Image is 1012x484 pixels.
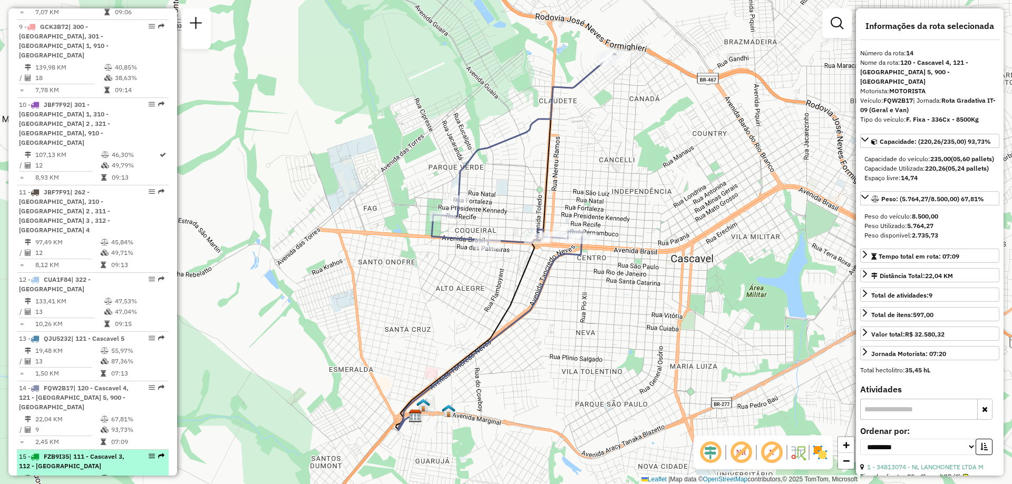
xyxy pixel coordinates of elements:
[19,260,24,270] td: =
[19,85,24,95] td: =
[25,475,31,481] i: Distância Total
[101,439,106,445] i: Tempo total em rota
[101,174,106,181] i: Tempo total em rota
[19,384,129,411] span: 14 -
[883,96,913,104] strong: FQW2B17
[19,452,124,470] span: 15 -
[101,475,109,481] i: % de utilização do peso
[149,23,155,29] em: Opções
[906,49,913,57] strong: 14
[111,172,159,183] td: 09:13
[906,115,979,123] strong: F. Fixa - 336Cx - 8500Kg
[838,453,854,469] a: Zoom out
[35,160,101,171] td: 12
[158,384,164,391] em: Rota exportada
[101,348,109,354] i: % de utilização do peso
[158,101,164,107] em: Rota exportada
[35,7,104,17] td: 7,07 KM
[925,272,953,280] span: 22,04 KM
[114,307,164,317] td: 47,04%
[114,73,164,83] td: 38,63%
[35,237,100,248] td: 97,49 KM
[149,335,155,341] em: Opções
[149,276,155,282] em: Opções
[860,424,999,437] label: Ordenar por:
[158,335,164,341] em: Rota exportada
[860,48,999,58] div: Número da rota:
[19,275,91,293] span: | 322 - [GEOGRAPHIC_DATA]
[860,96,999,115] div: Veículo:
[25,152,31,158] i: Distância Total
[35,307,104,317] td: 13
[35,62,104,73] td: 139,98 KM
[860,268,999,282] a: Distância Total:22,04 KM
[186,13,207,36] a: Nova sessão e pesquisa
[930,155,951,163] strong: 235,00
[860,472,999,481] div: Tipo de cliente:
[25,298,31,304] i: Distância Total
[104,87,110,93] i: Tempo total em rota
[641,476,667,483] a: Leaflet
[158,23,164,29] em: Rota exportada
[907,222,933,230] strong: 5.764,27
[71,334,124,342] span: | 121 - Cascavel 5
[19,73,24,83] td: /
[104,9,110,15] i: Tempo total em rota
[19,248,24,258] td: /
[104,298,112,304] i: % de utilização do peso
[19,7,24,17] td: =
[860,58,968,85] strong: 120 - Cascavel 4, 121 - [GEOGRAPHIC_DATA] 5, 900 - [GEOGRAPHIC_DATA]
[860,366,999,375] div: Total hectolitro:
[19,368,24,379] td: =
[111,414,164,424] td: 67,81%
[790,444,806,461] img: Fluxo de ruas
[860,288,999,302] a: Total de atividades:9
[946,164,989,172] strong: (05,24 pallets)
[25,162,31,169] i: Total de Atividades
[158,189,164,195] em: Rota exportada
[881,195,984,203] span: Peso: (5.764,27/8.500,00) 67,81%
[158,276,164,282] em: Rota exportada
[19,384,129,411] span: | 120 - Cascavel 4, 121 - [GEOGRAPHIC_DATA] 5, 900 - [GEOGRAPHIC_DATA]
[101,152,109,158] i: % de utilização do peso
[111,260,164,270] td: 09:13
[114,296,164,307] td: 47,53%
[111,248,164,258] td: 49,71%
[889,87,926,95] strong: MOTORISTA
[913,311,933,319] strong: 597,00
[104,64,112,71] i: % de utilização do peso
[871,330,945,339] div: Valor total:
[35,345,100,356] td: 19,48 KM
[639,475,860,484] div: Map data © contributors,© 2025 TomTom, Microsoft
[25,309,31,315] i: Total de Atividades
[111,368,164,379] td: 07:13
[826,13,848,34] a: Exibir filtros
[19,188,110,234] span: | 262 - [GEOGRAPHIC_DATA], 310 - [GEOGRAPHIC_DATA] 2 , 311 - [GEOGRAPHIC_DATA] 3 , 312 - [GEOGRAP...
[25,358,31,364] i: Total de Atividades
[111,160,159,171] td: 49,79%
[929,291,932,299] strong: 9
[111,473,164,483] td: 47,63%
[728,440,754,465] span: Exibir NR
[880,137,991,145] span: Capacidade: (220,26/235,00) 93,73%
[759,440,784,465] span: Exibir rótulo
[114,7,164,17] td: 09:06
[408,409,422,423] img: CDD Cascavel
[864,212,938,220] span: Peso do veículo:
[44,275,71,283] span: CUA1F84
[442,404,455,418] img: 703 UDC Light Cascavel
[25,75,31,81] i: Total de Atividades
[864,173,995,183] div: Espaço livre:
[843,438,850,451] span: +
[35,437,100,447] td: 2,45 KM
[19,23,109,59] span: | 300 - [GEOGRAPHIC_DATA], 301 - [GEOGRAPHIC_DATA] 1, 910 - [GEOGRAPHIC_DATA]
[35,356,100,367] td: 13
[149,101,155,107] em: Opções
[44,384,73,392] span: FQW2B17
[158,453,164,459] em: Rota exportada
[871,349,946,359] div: Jornada Motorista: 07:20
[25,427,31,433] i: Total de Atividades
[925,164,946,172] strong: 220,26
[860,21,999,31] h4: Informações da rota selecionada
[25,64,31,71] i: Distância Total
